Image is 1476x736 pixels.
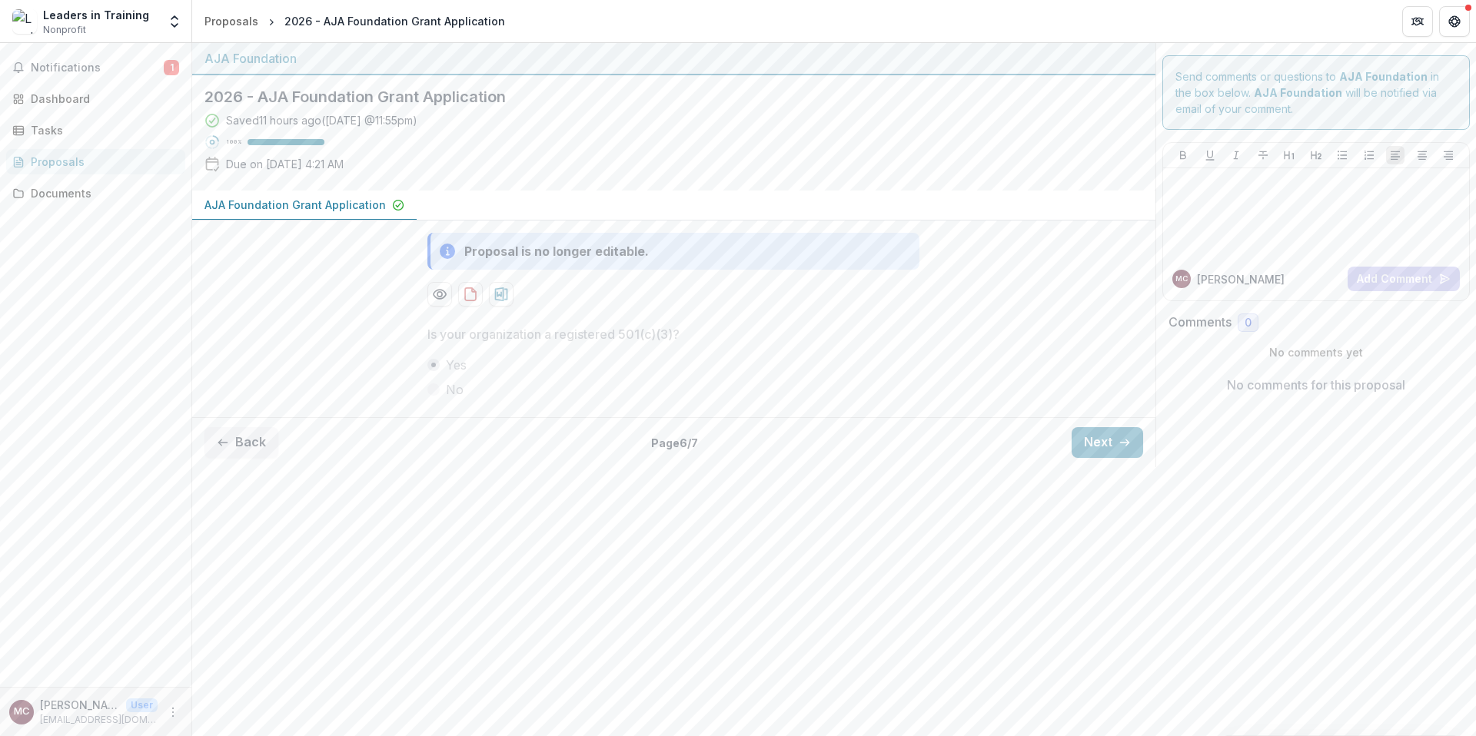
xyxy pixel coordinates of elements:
a: Documents [6,181,185,206]
button: Preview 27c10df4-9079-4f0f-97bb-e9bf8c3ca858-0.pdf [427,282,452,307]
div: Dashboard [31,91,173,107]
p: User [126,698,158,712]
div: Proposals [204,13,258,29]
p: No comments for this proposal [1227,376,1405,394]
p: [EMAIL_ADDRESS][DOMAIN_NAME] [40,713,158,727]
button: Align Right [1439,146,1458,164]
div: Martha Castillo [14,707,29,717]
div: Documents [31,185,173,201]
img: Leaders in Training [12,9,37,34]
p: No comments yet [1168,344,1464,360]
a: Tasks [6,118,185,143]
div: AJA Foundation [204,49,1143,68]
button: Heading 1 [1280,146,1298,164]
button: Next [1072,427,1143,458]
button: Heading 2 [1307,146,1325,164]
span: Nonprofit [43,23,86,37]
button: Back [204,427,278,458]
div: 2026 - AJA Foundation Grant Application [284,13,505,29]
h2: 2026 - AJA Foundation Grant Application [204,88,1119,106]
span: No [446,380,464,399]
button: Italicize [1227,146,1245,164]
h2: Comments [1168,315,1232,330]
span: 1 [164,60,179,75]
strong: AJA Foundation [1254,86,1342,99]
button: Bold [1174,146,1192,164]
p: AJA Foundation Grant Application [204,197,386,213]
span: Yes [446,356,467,374]
button: Align Left [1386,146,1405,164]
nav: breadcrumb [198,10,511,32]
strong: AJA Foundation [1339,70,1428,83]
button: Get Help [1439,6,1470,37]
button: Underline [1201,146,1219,164]
p: [PERSON_NAME] [1197,271,1285,287]
p: [PERSON_NAME] [40,697,120,713]
div: Tasks [31,122,173,138]
div: Leaders in Training [43,7,149,23]
button: Bullet List [1333,146,1351,164]
a: Dashboard [6,86,185,111]
span: Notifications [31,61,164,75]
div: Send comments or questions to in the box below. will be notified via email of your comment. [1162,55,1471,130]
button: Strike [1254,146,1272,164]
div: Saved 11 hours ago ( [DATE] @ 11:55pm ) [226,112,417,128]
button: Open entity switcher [164,6,185,37]
button: Align Center [1413,146,1431,164]
div: Proposal is no longer editable. [464,242,649,260]
span: 0 [1245,317,1252,330]
button: Notifications1 [6,55,185,80]
button: download-proposal [489,282,514,307]
button: Add Comment [1348,267,1460,291]
a: Proposals [198,10,264,32]
a: Proposals [6,149,185,174]
div: Proposals [31,154,173,170]
p: Due on [DATE] 4:21 AM [226,156,344,172]
button: Partners [1402,6,1433,37]
div: Martha Castillo [1175,275,1188,283]
button: Ordered List [1360,146,1378,164]
button: download-proposal [458,282,483,307]
p: Page 6 / 7 [651,435,698,451]
button: More [164,703,182,721]
p: 100 % [226,137,241,148]
p: Is your organization a registered 501(c)(3)? [427,325,680,343]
